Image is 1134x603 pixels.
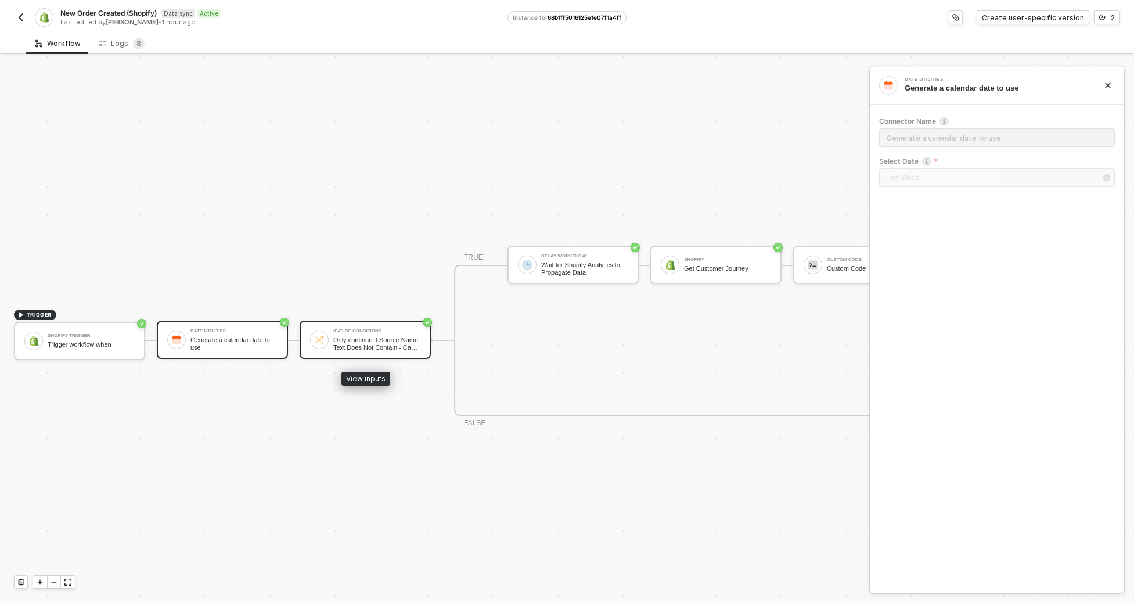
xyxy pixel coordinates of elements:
button: 2 [1094,10,1120,24]
span: Data sync [161,9,195,18]
span: Instance for [513,14,548,21]
img: icon [522,260,532,270]
div: Custom Code [827,265,914,272]
span: icon-success-page [280,318,289,327]
input: Enter description [879,128,1115,147]
div: Get Customer Journey [684,265,771,272]
div: Last edited by - 1 hour ago [60,18,506,27]
span: [PERSON_NAME] [106,18,159,26]
img: integration-icon [883,80,894,91]
span: icon-play [37,579,44,586]
img: icon-info [939,117,949,126]
div: Shopify Trigger [48,333,135,338]
div: Trigger workflow when [48,341,135,349]
img: icon [314,335,325,345]
img: icon [665,260,675,270]
span: icon-expand [64,579,71,586]
sup: 8 [133,38,145,49]
button: back [14,10,28,24]
div: Wait for Shopify Analytics to Propagate Data [541,261,628,276]
span: icon-play [17,311,24,318]
div: Generate a calendar date to use [190,336,278,351]
div: Logs [99,38,145,49]
div: Only continue if Source Name Text Does Not Contain - Case Sensitive pos [333,336,420,351]
span: New Order Created (Shopify) [60,8,157,18]
img: icon [171,335,182,345]
span: icon-success-page [631,243,640,252]
span: icon-versioning [1099,14,1106,21]
div: 2 [1111,13,1115,23]
img: back [16,13,26,22]
img: icon-info [922,157,931,166]
span: icon-minus [51,579,57,586]
label: Connector Name [879,116,1115,126]
div: FALSE [464,418,485,429]
div: TRUE [464,252,483,263]
div: Generate a calendar date to use [905,83,1086,94]
div: Shopify [684,257,771,262]
span: 68b1ff5016125e1e07f1a4ff [548,14,621,21]
div: Date Utilities [905,77,1079,82]
img: integration-icon [39,12,49,23]
div: Delay Workflow [541,254,628,259]
span: icon-close [1104,82,1111,89]
img: icon [808,260,818,270]
span: icon-success-page [773,243,783,252]
div: Custom Code [827,257,914,262]
span: Active [197,9,221,18]
label: Select Date [879,156,1115,166]
img: icon [28,336,39,346]
div: If-Else Conditions [333,329,420,333]
div: View inputs [341,372,390,386]
div: Create user-specific version [982,13,1084,23]
span: icon-success-page [423,318,432,327]
span: 8 [136,39,141,48]
div: Date Utilities [190,329,278,333]
span: TRIGGER [27,310,52,320]
span: icon-success-page [137,319,146,328]
button: Create user-specific version [977,10,1089,24]
div: Workflow [35,39,81,48]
